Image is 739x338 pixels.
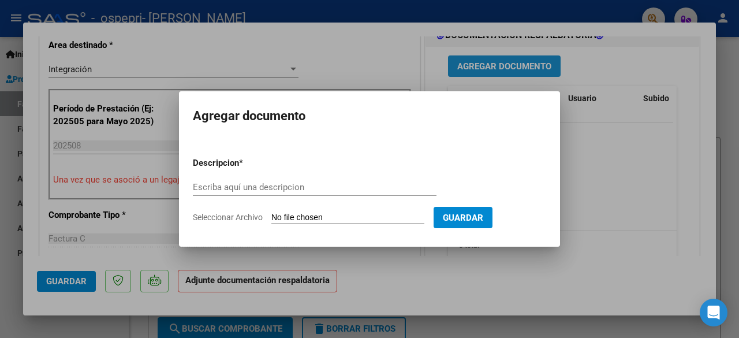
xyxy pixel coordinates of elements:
[700,299,727,326] div: Open Intercom Messenger
[193,157,299,170] p: Descripcion
[193,105,546,127] h2: Agregar documento
[193,213,263,222] span: Seleccionar Archivo
[434,207,492,228] button: Guardar
[443,213,483,223] span: Guardar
